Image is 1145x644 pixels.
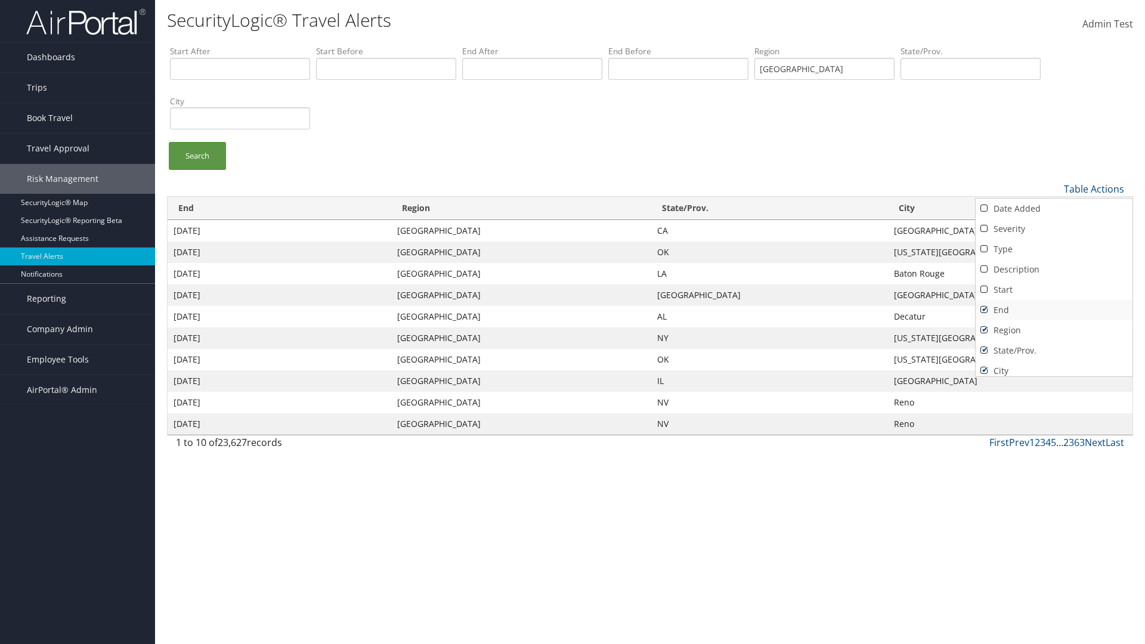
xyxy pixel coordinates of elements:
[976,300,1132,320] a: End
[27,314,93,344] span: Company Admin
[976,340,1132,361] a: State/Prov.
[27,42,75,72] span: Dashboards
[26,8,146,36] img: airportal-logo.png
[27,345,89,374] span: Employee Tools
[27,164,98,194] span: Risk Management
[27,103,73,133] span: Book Travel
[976,199,1132,219] a: Date Added
[976,219,1132,239] a: Severity
[27,134,89,163] span: Travel Approval
[976,320,1132,340] a: Region
[27,375,97,405] span: AirPortal® Admin
[27,284,66,314] span: Reporting
[27,73,47,103] span: Trips
[976,361,1132,381] a: City
[976,239,1132,259] a: Type
[976,259,1132,280] a: Description
[976,280,1132,300] a: Start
